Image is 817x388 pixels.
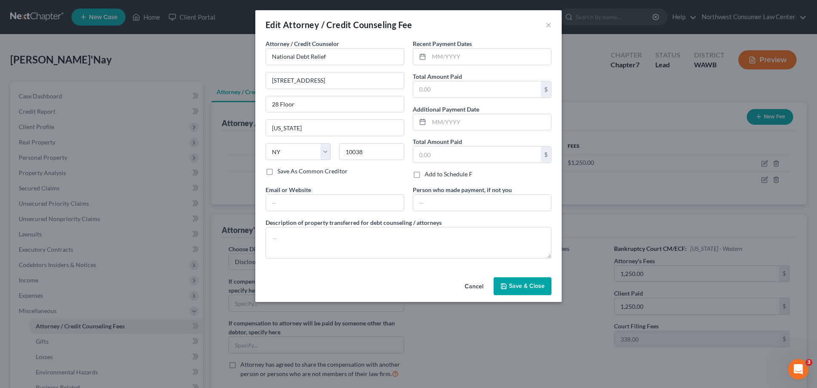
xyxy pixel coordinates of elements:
input: Apt, Suite, etc... [266,96,404,112]
span: Attorney / Credit Counseling Fee [283,20,412,30]
span: 3 [806,359,812,366]
input: 0.00 [413,81,541,98]
input: Enter address... [266,72,404,89]
label: Description of property transferred for debt counseling / attorneys [266,218,442,227]
label: Recent Payment Dates [413,39,472,48]
span: Save & Close [509,282,545,290]
button: Cancel [458,278,490,295]
input: MM/YYYY [429,49,551,65]
input: -- [266,195,404,211]
iframe: Intercom live chat [788,359,808,379]
input: Enter zip... [339,143,404,160]
input: Search creditor by name... [266,48,404,65]
button: × [546,20,551,30]
label: Save As Common Creditor [277,167,348,175]
button: Save & Close [494,277,551,295]
input: MM/YYYY [429,114,551,130]
label: Add to Schedule F [425,170,472,178]
span: Attorney / Credit Counselor [266,40,339,47]
label: Email or Website [266,185,311,194]
input: -- [413,195,551,211]
div: $ [541,81,551,98]
div: $ [541,147,551,163]
label: Additional Payment Date [413,105,479,114]
label: Total Amount Paid [413,72,462,81]
input: 0.00 [413,147,541,163]
label: Person who made payment, if not you [413,185,512,194]
label: Total Amount Paid [413,137,462,146]
input: Enter city... [266,120,404,136]
span: Edit [266,20,281,30]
